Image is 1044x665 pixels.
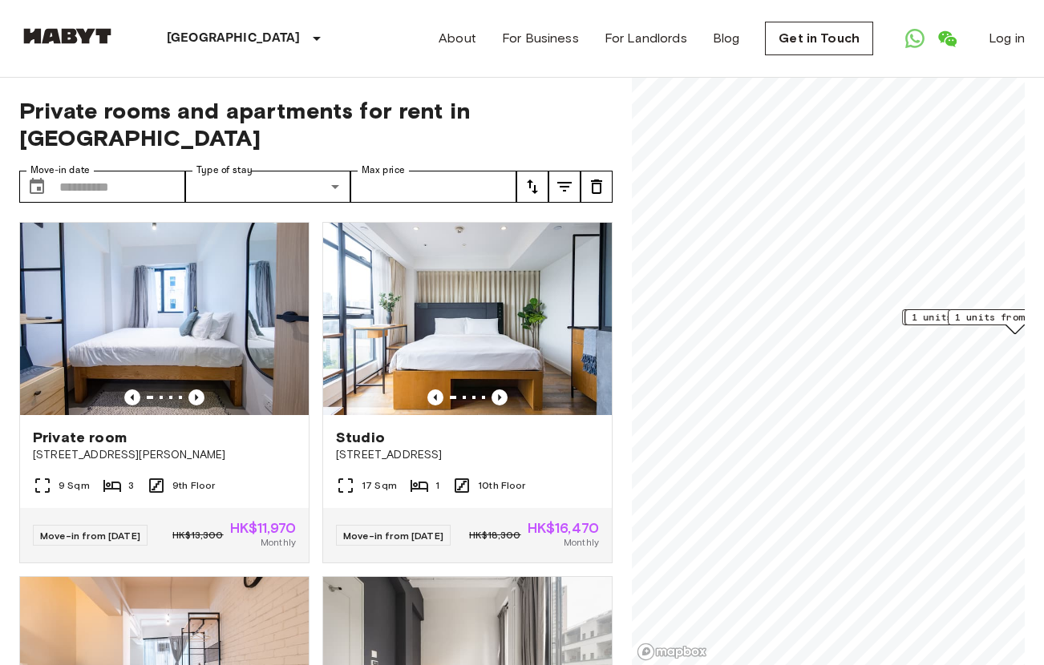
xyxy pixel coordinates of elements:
label: Type of stay [196,163,253,177]
button: Previous image [124,389,140,405]
a: Blog [713,29,740,48]
span: Monthly [261,535,296,550]
a: For Business [502,29,579,48]
a: Open WhatsApp [899,22,931,54]
span: Monthly [564,535,599,550]
span: Move-in from [DATE] [343,530,443,542]
span: 1 [435,478,439,493]
button: tune [548,171,581,203]
a: Mapbox logo [637,643,707,661]
a: For Landlords [605,29,687,48]
button: Previous image [188,389,204,405]
p: [GEOGRAPHIC_DATA] [167,29,301,48]
img: Marketing picture of unit HK-01-001-016-01 [323,223,612,415]
span: HK$16,470 [528,521,599,535]
span: [STREET_ADDRESS][PERSON_NAME] [33,447,296,463]
button: Choose date [21,171,53,203]
label: Move-in date [30,163,90,177]
a: Marketing picture of unit HK-01-046-009-03Previous imagePrevious imagePrivate room[STREET_ADDRESS... [19,222,310,563]
button: Previous image [492,389,508,405]
span: Private rooms and apartments for rent in [GEOGRAPHIC_DATA] [19,97,613,151]
button: Previous image [427,389,443,405]
span: HK$13,300 [172,528,223,542]
img: Habyt [19,28,115,44]
span: 10th Floor [478,478,526,493]
a: Log in [989,29,1025,48]
span: 17 Sqm [362,478,397,493]
a: Get in Touch [765,22,873,55]
span: Studio [336,428,385,447]
span: 9th Floor [172,478,215,493]
a: Marketing picture of unit HK-01-001-016-01Previous imagePrevious imageStudio[STREET_ADDRESS]17 Sq... [322,222,613,563]
span: Move-in from [DATE] [40,530,140,542]
button: tune [581,171,613,203]
span: 9 Sqm [59,478,90,493]
span: HK$11,970 [230,521,296,535]
button: tune [516,171,548,203]
span: HK$18,300 [469,528,520,542]
a: Open WeChat [931,22,963,54]
span: 3 [128,478,134,493]
a: About [439,29,476,48]
span: [STREET_ADDRESS] [336,447,599,463]
img: Marketing picture of unit HK-01-046-009-03 [20,223,309,415]
span: Private room [33,428,127,447]
label: Max price [362,163,405,177]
